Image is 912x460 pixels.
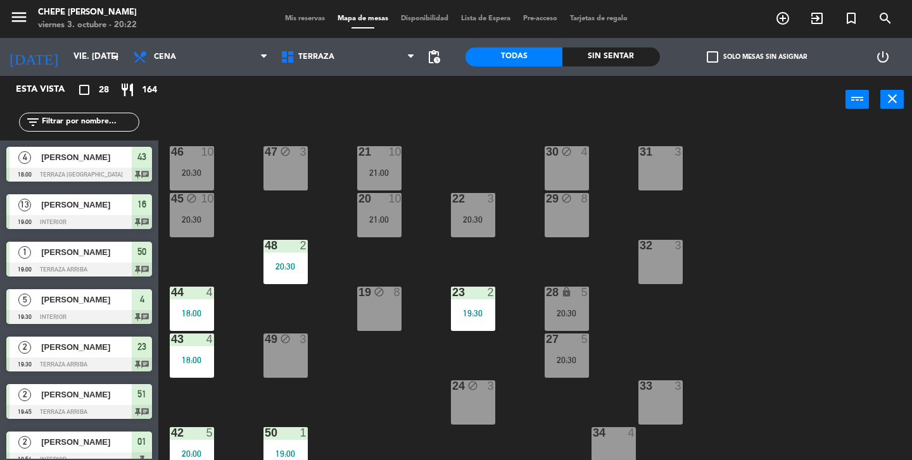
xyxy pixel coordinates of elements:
div: Sin sentar [562,47,659,66]
i: block [280,146,291,157]
div: 23 [452,287,453,298]
div: 3 [488,380,495,392]
div: 2 [488,287,495,298]
div: 5 [206,427,214,438]
i: block [467,380,478,391]
i: power_input [850,91,865,106]
span: 2 [18,389,31,401]
span: check_box_outline_blank [707,51,718,63]
span: Tarjetas de regalo [564,15,634,22]
span: 16 [137,197,146,212]
div: 42 [171,427,172,438]
div: 5 [581,287,589,298]
div: 21 [358,146,359,158]
div: 3 [300,333,308,345]
span: [PERSON_NAME] [41,198,132,211]
div: 10 [389,146,402,158]
i: block [374,287,384,297]
div: 5 [581,333,589,345]
i: search [878,11,893,26]
div: 19 [358,287,359,298]
i: block [561,146,572,157]
i: turned_in_not [844,11,859,26]
span: [PERSON_NAME] [41,293,132,306]
div: 3 [300,146,308,158]
div: 46 [171,146,172,158]
span: 01 [137,434,146,449]
div: 3 [675,240,683,251]
i: exit_to_app [809,11,825,26]
span: 43 [137,149,146,165]
span: 2 [18,341,31,354]
div: 18:00 [170,309,214,318]
div: viernes 3. octubre - 20:22 [38,19,137,32]
div: 20:30 [263,262,308,271]
div: 10 [201,146,214,158]
span: 5 [18,294,31,306]
div: 4 [581,146,589,158]
span: pending_actions [426,49,441,65]
div: 24 [452,380,453,392]
span: 4 [18,151,31,164]
div: 19:00 [263,449,308,458]
div: 8 [581,193,589,204]
span: 2 [18,436,31,449]
span: Cena [154,53,176,61]
span: Mapa de mesas [331,15,395,22]
span: 23 [137,339,146,354]
i: restaurant [120,82,135,97]
span: Terraza [298,53,334,61]
div: 20:30 [170,215,214,224]
i: crop_square [77,82,92,97]
div: 10 [201,193,214,204]
span: 4 [140,292,144,307]
div: 8 [394,287,402,298]
div: 21:00 [357,215,402,224]
div: 20:30 [451,215,495,224]
span: 28 [99,83,109,97]
span: Lista de Espera [455,15,517,22]
span: 51 [137,387,146,402]
div: 19:30 [451,309,495,318]
button: power_input [845,90,869,109]
div: Esta vista [6,82,91,97]
span: [PERSON_NAME] [41,435,132,449]
div: 20:30 [545,309,589,318]
div: 32 [640,240,640,251]
div: 2 [300,240,308,251]
div: 3 [675,380,683,392]
div: 44 [171,287,172,298]
i: menu [9,8,28,27]
span: 13 [18,199,31,211]
button: close [880,90,904,109]
span: 1 [18,246,31,259]
i: close [885,91,900,106]
span: Disponibilidad [395,15,455,22]
i: block [186,193,197,204]
span: Mis reservas [279,15,331,22]
i: arrow_drop_down [108,49,123,65]
div: 22 [452,193,453,204]
div: Todas [465,47,562,66]
span: [PERSON_NAME] [41,340,132,354]
div: 43 [171,333,172,345]
div: 33 [640,380,640,392]
div: 45 [171,193,172,204]
span: [PERSON_NAME] [41,246,132,259]
input: Filtrar por nombre... [41,115,139,129]
span: Pre-acceso [517,15,564,22]
i: block [561,193,572,204]
div: 20 [358,193,359,204]
div: 20:00 [170,449,214,458]
button: menu [9,8,28,31]
i: power_settings_new [875,49,890,65]
i: block [280,333,291,344]
div: 31 [640,146,640,158]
